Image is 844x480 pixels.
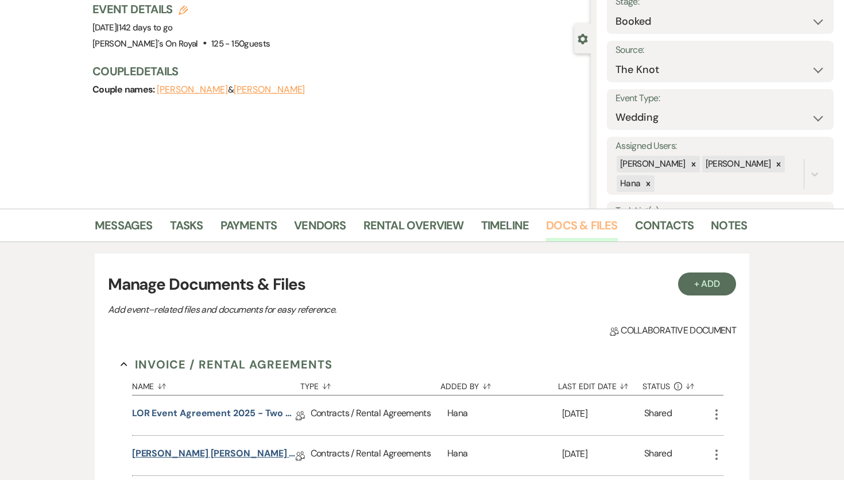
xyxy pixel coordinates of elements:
[617,175,642,192] div: Hana
[92,63,579,79] h3: Couple Details
[481,216,529,241] a: Timeline
[220,216,277,241] a: Payments
[615,203,825,220] label: Task List(s):
[642,373,710,395] button: Status
[644,447,672,464] div: Shared
[170,216,203,241] a: Tasks
[117,22,172,33] span: |
[702,156,773,172] div: [PERSON_NAME]
[642,382,670,390] span: Status
[311,436,447,475] div: Contracts / Rental Agreements
[95,216,153,241] a: Messages
[711,216,747,241] a: Notes
[546,216,617,241] a: Docs & Files
[615,42,825,59] label: Source:
[108,302,510,317] p: Add event–related files and documents for easy reference.
[92,22,173,33] span: [DATE]
[615,90,825,107] label: Event Type:
[644,406,672,424] div: Shared
[447,395,562,435] div: Hana
[119,22,173,33] span: 142 days to go
[294,216,346,241] a: Vendors
[562,447,644,462] p: [DATE]
[121,356,332,373] button: Invoice / Rental Agreements
[578,33,588,44] button: Close lead details
[132,373,300,395] button: Name
[211,38,270,49] span: 125 - 150 guests
[132,447,296,464] a: [PERSON_NAME] [PERSON_NAME] Contract [DATE]
[635,216,694,241] a: Contacts
[234,85,305,94] button: [PERSON_NAME]
[615,138,825,155] label: Assigned Users:
[617,156,687,172] div: [PERSON_NAME]
[678,272,737,295] button: + Add
[562,406,644,421] p: [DATE]
[610,324,736,337] span: Collaborative document
[300,373,440,395] button: Type
[157,84,305,95] span: &
[311,395,447,435] div: Contracts / Rental Agreements
[92,83,157,95] span: Couple names:
[92,38,198,49] span: [PERSON_NAME]'s On Royal
[440,373,558,395] button: Added By
[363,216,464,241] a: Rental Overview
[92,1,270,17] h3: Event Details
[132,406,296,424] a: LOR Event Agreement 2025 - Two Clients
[447,436,562,475] div: Hana
[157,85,228,94] button: [PERSON_NAME]
[558,373,642,395] button: Last Edit Date
[108,272,736,297] h3: Manage Documents & Files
